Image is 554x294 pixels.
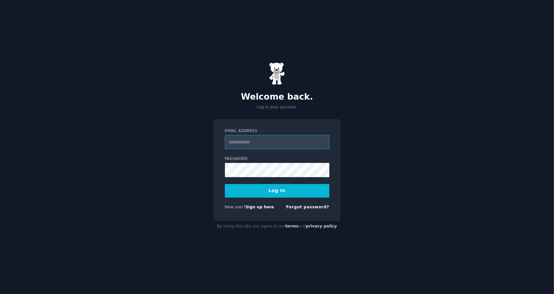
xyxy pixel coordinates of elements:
a: terms [285,224,298,228]
label: Email Address [225,128,329,134]
p: Log in your account. [214,104,341,110]
a: Sign up here [245,205,274,209]
button: Log In [225,184,329,198]
img: Gummy Bear [269,62,285,85]
a: privacy policy [306,224,337,228]
div: By using this site you agree to our and [214,221,341,232]
h2: Welcome back. [214,92,341,102]
label: Password [225,156,329,162]
span: New user? [225,205,246,209]
a: Forgot password? [286,205,329,209]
